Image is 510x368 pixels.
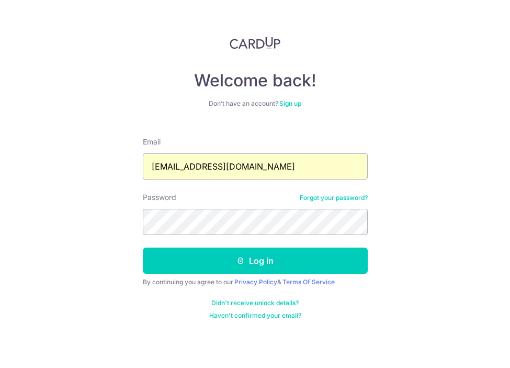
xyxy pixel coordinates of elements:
a: Privacy Policy [234,278,277,286]
a: Sign up [279,99,301,107]
a: Forgot your password? [300,194,368,202]
label: Email [143,137,161,147]
div: By continuing you agree to our & [143,278,368,286]
a: Terms Of Service [282,278,335,286]
img: CardUp Logo [230,37,281,49]
button: Log in [143,248,368,274]
div: Don’t have an account? [143,99,368,108]
a: Haven't confirmed your email? [209,311,301,320]
a: Didn't receive unlock details? [211,299,299,307]
input: Enter your Email [143,153,368,180]
label: Password [143,192,176,203]
h4: Welcome back! [143,70,368,91]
